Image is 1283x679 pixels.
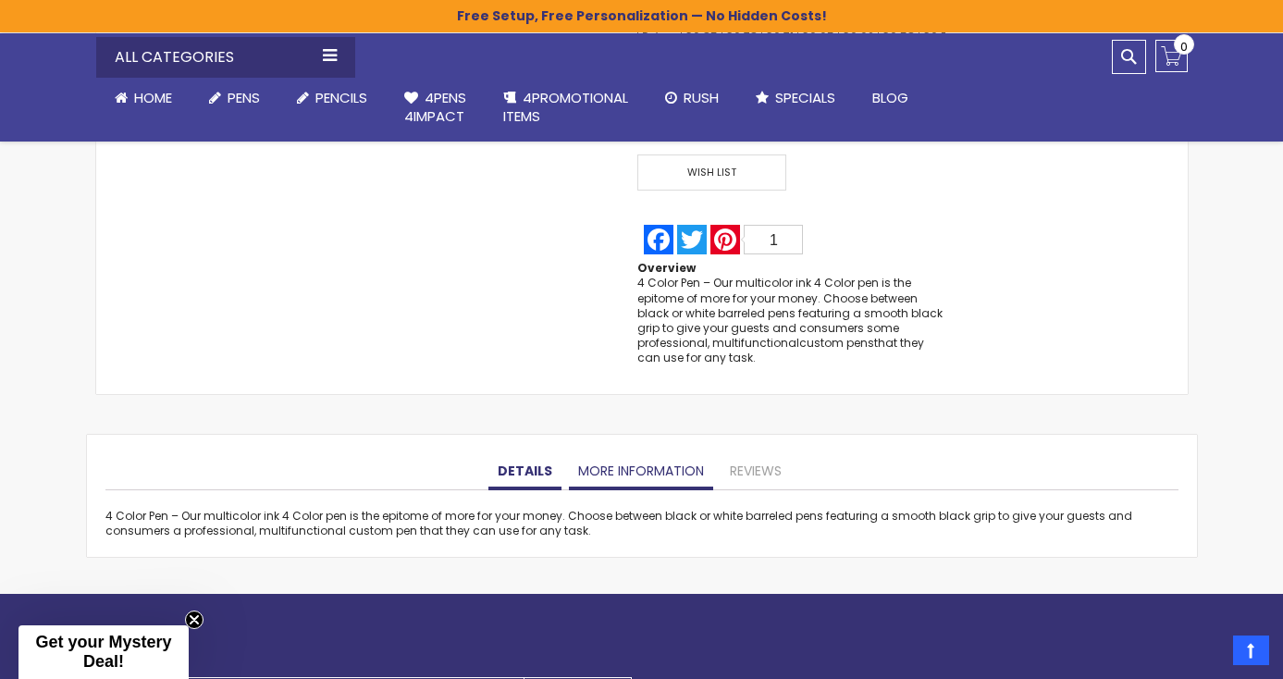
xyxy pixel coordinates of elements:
[721,453,791,490] a: Reviews
[105,509,1178,538] div: 4 Color Pen – Our multicolor ink 4 Color pen is the epitome of more for your money. Choose betwee...
[675,225,709,254] a: Twitter
[485,78,647,138] a: 4PROMOTIONALITEMS
[1233,636,1269,665] a: Top
[134,88,172,107] span: Home
[647,78,737,118] a: Rush
[737,78,854,118] a: Specials
[185,611,204,629] button: Close teaser
[854,78,927,118] a: Blog
[637,154,785,191] span: Wish List
[19,625,189,679] div: Get your Mystery Deal!Close teaser
[96,37,355,78] div: All Categories
[278,78,386,118] a: Pencils
[315,88,367,107] span: Pencils
[684,88,719,107] span: Rush
[1155,40,1188,72] a: 0
[488,453,561,490] a: Details
[770,232,778,248] span: 1
[637,260,696,276] strong: Overview
[228,88,260,107] span: Pens
[775,88,835,107] span: Specials
[642,225,675,254] a: Facebook
[569,453,713,490] a: More Information
[35,633,171,671] span: Get your Mystery Deal!
[1180,38,1188,56] span: 0
[404,88,466,126] span: 4Pens 4impact
[191,78,278,118] a: Pens
[637,276,944,365] p: 4 Color Pen – Our multicolor ink 4 Color pen is the epitome of more for your money. Choose betwee...
[96,78,191,118] a: Home
[799,335,874,351] a: custom pens
[872,88,908,107] span: Blog
[709,225,805,254] a: Pinterest1
[637,154,791,191] a: Wish List
[386,78,485,138] a: 4Pens4impact
[503,88,628,126] span: 4PROMOTIONAL ITEMS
